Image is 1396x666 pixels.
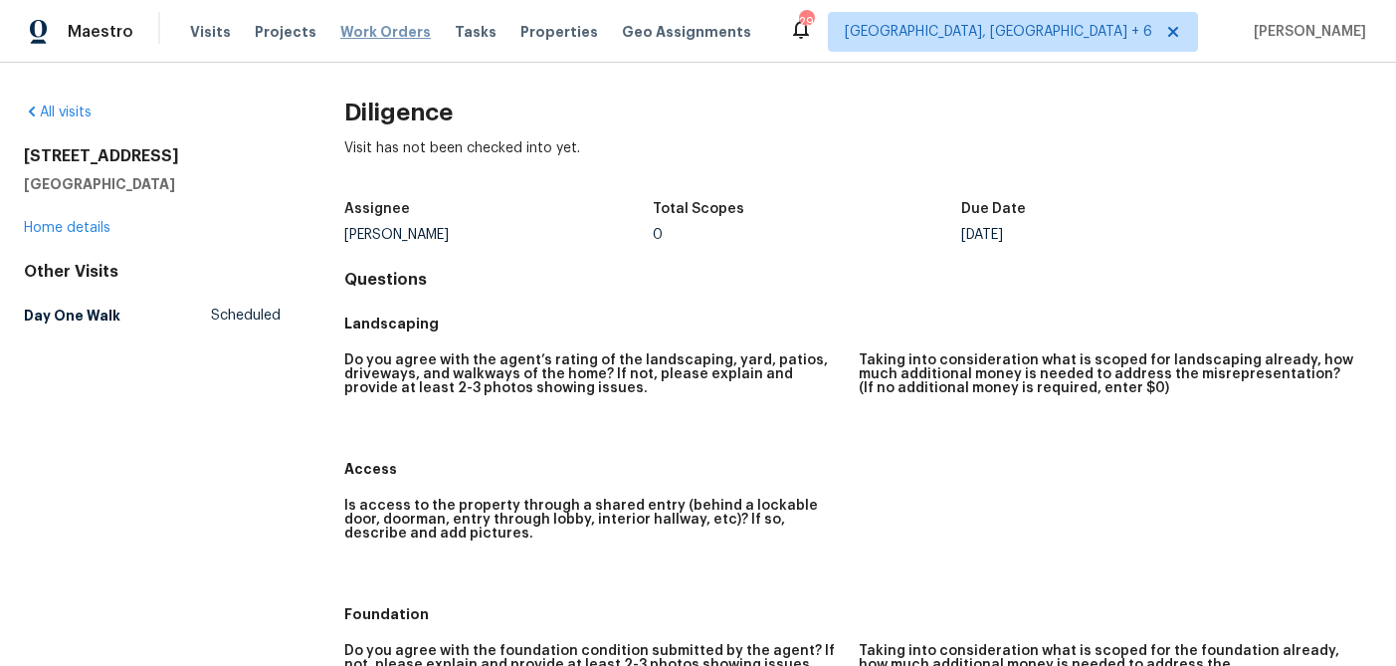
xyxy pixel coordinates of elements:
div: [PERSON_NAME] [344,228,653,242]
h5: Assignee [344,202,410,216]
h4: Questions [344,270,1372,290]
span: Geo Assignments [622,22,751,42]
h5: Landscaping [344,314,1372,333]
h2: Diligence [344,103,1372,122]
h5: Taking into consideration what is scoped for landscaping already, how much additional money is ne... [859,353,1356,395]
span: Properties [520,22,598,42]
h5: Day One Walk [24,306,120,326]
div: [DATE] [961,228,1270,242]
h2: [STREET_ADDRESS] [24,146,281,166]
span: Visits [190,22,231,42]
span: Tasks [455,25,497,39]
span: Projects [255,22,316,42]
h5: Foundation [344,604,1372,624]
a: Home details [24,221,110,235]
div: Visit has not been checked into yet. [344,138,1372,190]
div: 0 [653,228,961,242]
span: Maestro [68,22,133,42]
a: Day One WalkScheduled [24,298,281,333]
a: All visits [24,106,92,119]
span: [GEOGRAPHIC_DATA], [GEOGRAPHIC_DATA] + 6 [845,22,1152,42]
h5: Due Date [961,202,1026,216]
span: [PERSON_NAME] [1246,22,1366,42]
span: Work Orders [340,22,431,42]
h5: [GEOGRAPHIC_DATA] [24,174,281,194]
h5: Do you agree with the agent’s rating of the landscaping, yard, patios, driveways, and walkways of... [344,353,842,395]
h5: Is access to the property through a shared entry (behind a lockable door, doorman, entry through ... [344,499,842,541]
span: Scheduled [211,306,281,326]
h5: Total Scopes [653,202,744,216]
div: Other Visits [24,262,281,282]
div: 290 [799,12,813,32]
h5: Access [344,459,1372,479]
